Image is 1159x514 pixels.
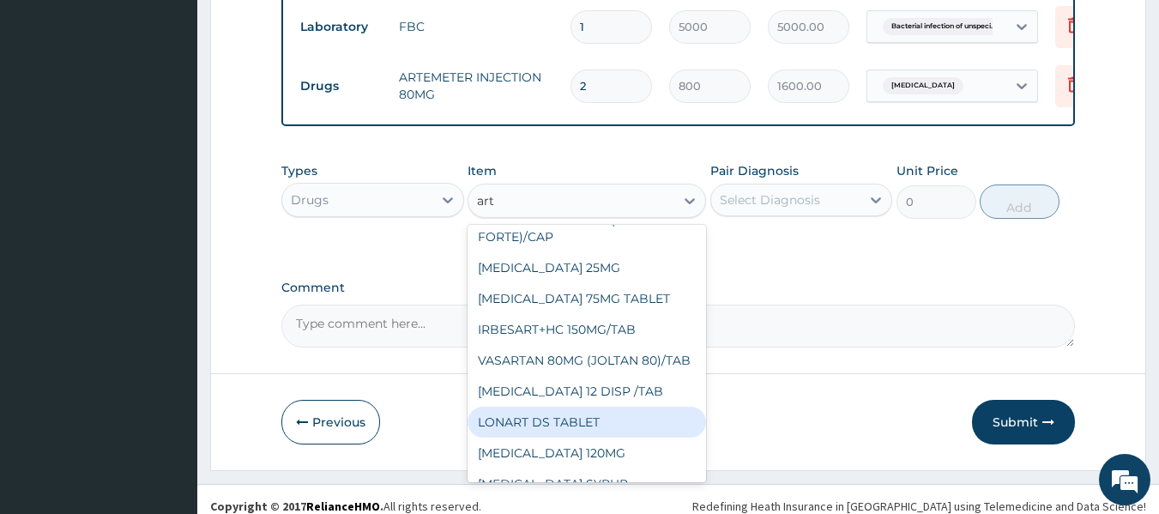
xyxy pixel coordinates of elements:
div: VASARTAN 80MG (JOLTAN 80)/TAB [468,345,706,376]
label: Pair Diagnosis [710,162,799,179]
span: [MEDICAL_DATA] [883,77,963,94]
button: Add [980,184,1059,219]
label: Comment [281,281,1076,295]
textarea: Type your message and hit 'Enter' [9,336,327,396]
div: [MEDICAL_DATA] 12 DISP /TAB [468,376,706,407]
div: IRBESART+HC 150MG/TAB [468,314,706,345]
td: Drugs [292,70,390,102]
label: Item [468,162,497,179]
strong: Copyright © 2017 . [210,499,383,514]
span: Bacterial infection of unspeci... [883,18,1005,35]
div: Drugs [291,191,329,209]
label: Types [281,164,317,178]
button: Previous [281,400,380,444]
div: LONART DS TABLET [468,407,706,438]
div: Select Diagnosis [720,191,820,209]
div: Minimize live chat window [281,9,323,50]
label: Unit Price [896,162,958,179]
td: Laboratory [292,11,390,43]
td: FBC [390,9,562,44]
button: Submit [972,400,1075,444]
div: Chat with us now [89,96,288,118]
span: We're online! [100,150,237,324]
div: [MEDICAL_DATA] 75MG TABLET [468,283,706,314]
a: RelianceHMO [306,499,380,514]
img: d_794563401_company_1708531726252_794563401 [32,86,69,129]
div: [MEDICAL_DATA] 120MG [468,438,706,469]
div: GLUCOSAMIN FORTE (ARTHRITS FORTE)/CAP [468,204,706,252]
div: [MEDICAL_DATA] 25MG [468,252,706,283]
td: ARTEMETER INJECTION 80MG [390,60,562,112]
div: [MEDICAL_DATA] SYRUP [468,469,706,499]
